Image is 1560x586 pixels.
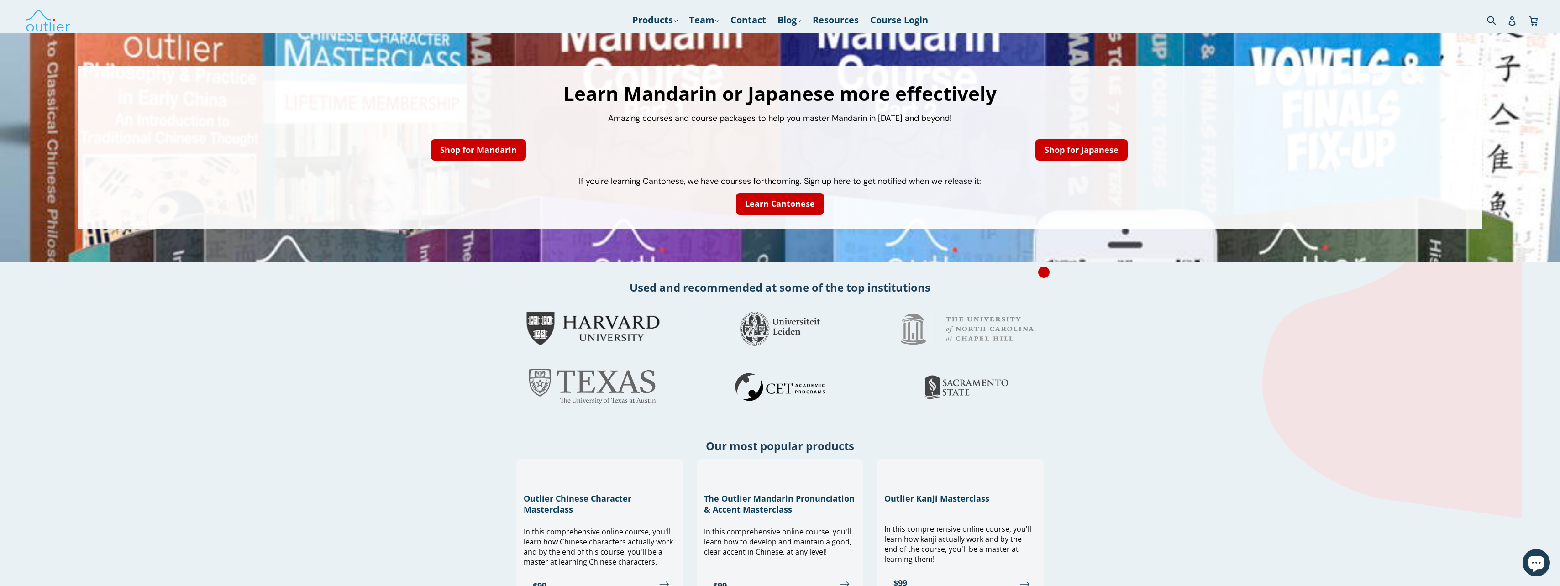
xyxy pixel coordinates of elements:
[773,12,806,28] a: Blog
[684,12,724,28] a: Team
[1035,139,1128,161] a: Shop for Japanese
[704,493,856,515] h3: The Outlier Mandarin Pronunciation & Accent Masterclass
[726,12,771,28] a: Contact
[736,193,824,215] a: Learn Cantonese
[628,12,682,28] a: Products
[866,12,933,28] a: Course Login
[431,139,526,161] a: Shop for Mandarin
[87,84,1473,103] h1: Learn Mandarin or Japanese more effectively
[704,527,851,557] span: In this comprehensive online course, you'll learn how to develop and maintain a good, clear accen...
[1520,549,1553,579] inbox-online-store-chat: Shopify online store chat
[25,7,71,33] img: Outlier Linguistics
[608,113,952,124] span: Amazing courses and course packages to help you master Mandarin in [DATE] and beyond!
[524,493,676,515] h3: Outlier Chinese Character Masterclass
[884,524,1031,564] span: In this comprehensive online course, you'll learn how kanji actually work and by the end of the c...
[884,493,1036,504] h3: Outlier Kanji Masterclass
[808,12,863,28] a: Resources
[524,527,673,567] span: In this comprehensive online course, you'll learn how Chinese characters actually work and by the...
[1485,10,1510,29] input: Search
[579,176,981,187] span: If you're learning Cantonese, we have courses forthcoming. Sign up here to get notified when we r...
